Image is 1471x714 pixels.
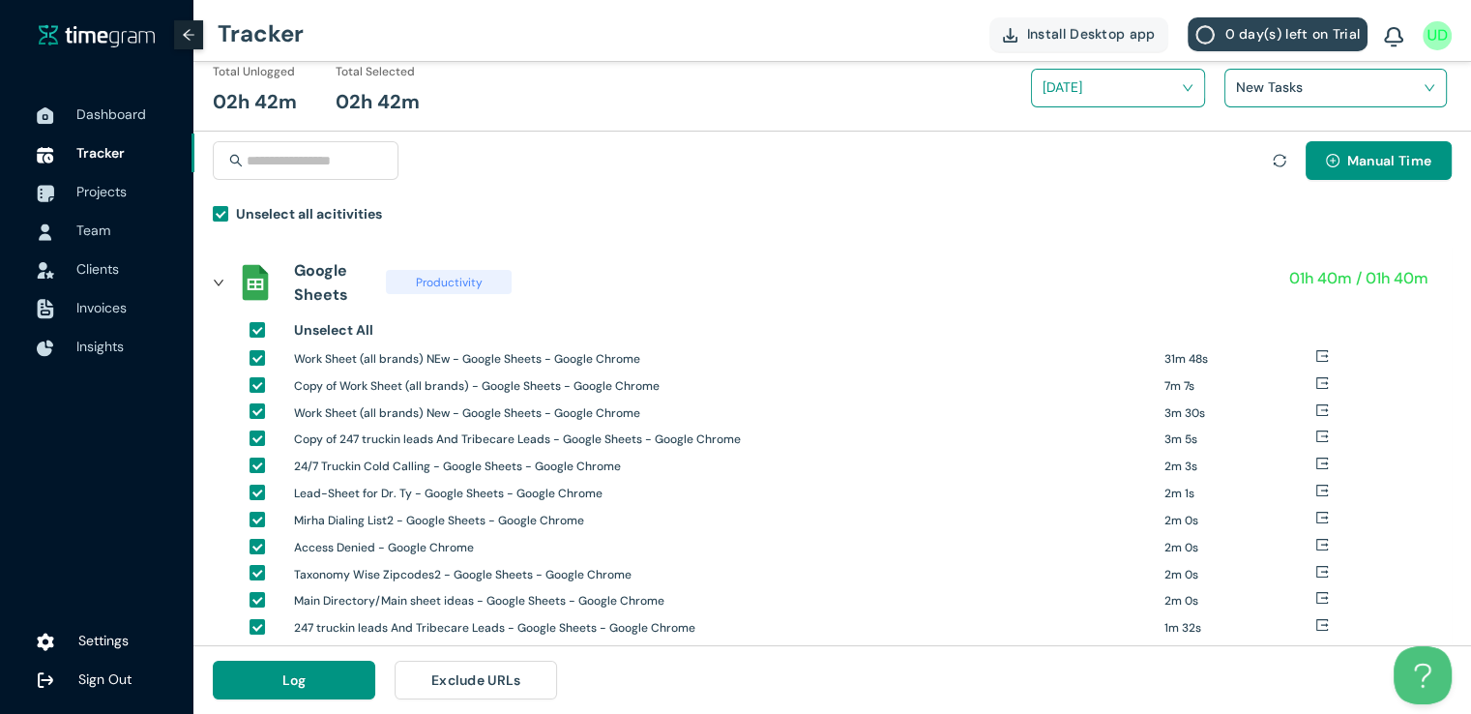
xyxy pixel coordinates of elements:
[1164,512,1315,530] h1: 2m 0s
[431,669,521,691] span: Exclude URLs
[1384,27,1403,48] img: BellIcon
[294,512,1150,530] h1: Mirha Dialing List2 - Google Sheets - Google Chrome
[294,485,1150,503] h1: Lead-Sheet for Dr. Ty - Google Sheets - Google Chrome
[76,144,125,162] span: Tracker
[294,350,1150,369] h1: Work Sheet (all brands) NEw - Google Sheets - Google Chrome
[37,671,54,689] img: logOut.ca60ddd252d7bab9102ea2608abe0238.svg
[1315,457,1329,470] span: export
[1273,154,1286,167] span: sync
[39,23,155,46] img: timegram
[294,539,1150,557] h1: Access Denied - Google Chrome
[1164,431,1315,449] h1: 3m 5s
[37,340,54,357] img: InsightsIcon
[1003,28,1017,43] img: DownloadApp
[213,63,295,81] h1: Total Unlogged
[294,258,367,307] h1: Google Sheets
[213,277,224,288] span: right
[1394,646,1452,704] iframe: Toggle Customer Support
[236,203,382,224] h1: Unselect all acitivities
[1306,141,1452,180] button: plus-circleManual Time
[395,661,557,699] button: Exclude URLs
[1289,266,1428,290] h1: 01h 40m / 01h 40m
[37,632,54,651] img: settings.78e04af822cf15d41b38c81147b09f22.svg
[1188,17,1368,51] button: 0 day(s) left on Trial
[989,17,1169,51] button: Install Desktop app
[76,222,110,239] span: Team
[1236,73,1463,102] h1: New Tasks
[1315,591,1329,605] span: export
[294,458,1150,476] h1: 24/7 Truckin Cold Calling - Google Sheets - Google Chrome
[1315,403,1329,417] span: export
[182,28,195,42] span: arrow-left
[236,263,275,302] img: assets%2Ficons%2Fsheets_official.png
[213,661,375,699] button: Log
[218,5,304,63] h1: Tracker
[1164,350,1315,369] h1: 31m 48s
[1315,349,1329,363] span: export
[1164,377,1315,396] h1: 7m 7s
[294,619,1150,638] h1: 247 truckin leads And Tribecare Leads - Google Sheets - Google Chrome
[1315,484,1329,497] span: export
[1027,23,1156,45] span: Install Desktop app
[78,670,132,688] span: Sign Out
[282,669,307,691] span: Log
[1315,565,1329,579] span: export
[1315,376,1329,390] span: export
[78,632,129,649] span: Settings
[76,260,119,278] span: Clients
[1164,485,1315,503] h1: 2m 1s
[1224,23,1360,45] span: 0 day(s) left on Trial
[76,338,124,355] span: Insights
[294,592,1150,610] h1: Main Directory/Main sheet ideas - Google Sheets - Google Chrome
[336,87,420,117] h1: 02h 42m
[37,146,54,164] img: TimeTrackerIcon
[1164,458,1315,476] h1: 2m 3s
[37,299,54,319] img: InvoiceIcon
[1315,430,1329,443] span: export
[229,154,243,167] span: search
[294,319,373,341] h1: Unselect All
[294,566,1150,584] h1: Taxonomy Wise Zipcodes2 - Google Sheets - Google Chrome
[1315,511,1329,524] span: export
[213,87,297,117] h1: 02h 42m
[1164,539,1315,557] h1: 2m 0s
[37,185,54,202] img: ProjectIcon
[76,299,127,316] span: Invoices
[294,431,1150,449] h1: Copy of 247 truckin leads And Tribecare Leads - Google Sheets - Google Chrome
[294,377,1150,396] h1: Copy of Work Sheet (all brands) - Google Sheets - Google Chrome
[1326,154,1339,169] span: plus-circle
[1315,538,1329,551] span: export
[76,183,127,200] span: Projects
[1164,404,1315,423] h1: 3m 30s
[336,63,415,81] h1: Total Selected
[386,270,512,294] span: Productivity
[1315,618,1329,632] span: export
[39,23,155,47] a: timegram
[1164,566,1315,584] h1: 2m 0s
[294,404,1150,423] h1: Work Sheet (all brands) New - Google Sheets - Google Chrome
[76,105,146,123] span: Dashboard
[1347,150,1431,171] span: Manual Time
[1164,592,1315,610] h1: 2m 0s
[37,223,54,241] img: UserIcon
[1164,619,1315,638] h1: 1m 32s
[37,262,54,279] img: InvoiceIcon
[1423,21,1452,50] img: UserIcon
[37,107,54,125] img: DashboardIcon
